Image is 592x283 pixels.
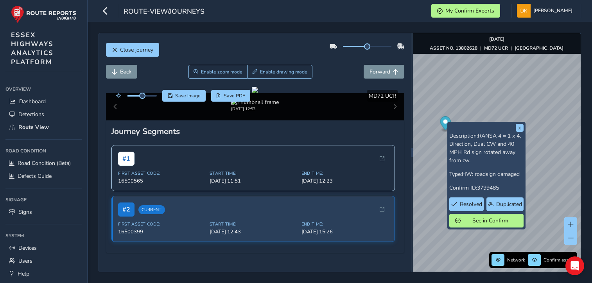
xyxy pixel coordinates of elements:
[301,177,389,184] span: [DATE] 12:23
[484,45,508,51] strong: MD72 UCR
[449,170,524,178] p: Type:
[118,170,205,176] span: First Asset Code:
[210,221,297,227] span: Start Time:
[463,217,518,224] span: See in Confirm
[210,170,297,176] span: Start Time:
[486,197,523,211] button: Duplicated
[11,5,76,23] img: rr logo
[5,145,82,157] div: Road Condition
[260,69,307,75] span: Enable drawing mode
[118,202,135,217] span: # 2
[188,65,248,79] button: Zoom
[210,177,297,184] span: [DATE] 11:51
[18,257,32,265] span: Users
[489,36,504,42] strong: [DATE]
[449,184,524,192] p: Confirm ID:
[224,93,245,99] span: Save PDF
[369,92,396,100] span: MD72 UCR
[111,126,399,137] div: Journey Segments
[138,205,165,214] span: Current
[449,132,524,165] p: Description:
[18,172,52,180] span: Defects Guide
[440,116,450,133] div: Map marker
[18,124,49,131] span: Route View
[460,201,482,208] span: Resolved
[449,197,484,211] button: Resolved
[5,242,82,254] a: Devices
[517,4,575,18] button: [PERSON_NAME]
[431,4,500,18] button: My Confirm Exports
[496,201,522,208] span: Duplicated
[118,221,205,227] span: First Asset Code:
[120,68,131,75] span: Back
[5,206,82,219] a: Signs
[5,267,82,280] a: Help
[565,256,584,275] div: Open Intercom Messenger
[106,43,159,57] button: Close journey
[5,254,82,267] a: Users
[5,121,82,134] a: Route View
[477,184,499,192] span: 3799485
[5,170,82,183] a: Defects Guide
[462,170,520,178] span: HW: roadsign damaged
[533,4,572,18] span: [PERSON_NAME]
[364,65,404,79] button: Forward
[120,46,153,54] span: Close journey
[5,194,82,206] div: Signage
[18,111,44,118] span: Detections
[5,95,82,108] a: Dashboard
[301,170,389,176] span: End Time:
[201,69,242,75] span: Enable zoom mode
[118,228,205,235] span: 16500399
[106,65,137,79] button: Back
[231,99,279,106] img: Thumbnail frame
[211,90,251,102] button: PDF
[11,30,54,66] span: ESSEX HIGHWAYS ANALYTICS PLATFORM
[210,228,297,235] span: [DATE] 12:43
[445,7,494,14] span: My Confirm Exports
[18,244,37,252] span: Devices
[118,152,135,166] span: # 1
[515,45,563,51] strong: [GEOGRAPHIC_DATA]
[5,157,82,170] a: Road Condition (Beta)
[19,98,46,105] span: Dashboard
[430,45,477,51] strong: ASSET NO. 13802628
[516,124,524,132] button: x
[175,93,201,99] span: Save image
[231,106,279,112] div: [DATE] 12:53
[5,83,82,95] div: Overview
[247,65,312,79] button: Draw
[430,45,563,51] div: | |
[301,228,389,235] span: [DATE] 15:26
[5,108,82,121] a: Detections
[5,230,82,242] div: System
[18,159,71,167] span: Road Condition (Beta)
[449,132,521,164] span: RANSA 4 = 1 x 4, Direction, Dual CW and 40 MPH Rd sign rotated away from cw.
[162,90,206,102] button: Save
[370,68,390,75] span: Forward
[301,221,389,227] span: End Time:
[118,177,205,184] span: 16500565
[507,257,525,263] span: Network
[544,257,575,263] span: Confirm assets
[517,4,531,18] img: diamond-layout
[18,208,32,216] span: Signs
[124,7,205,18] span: route-view/journeys
[449,214,524,227] button: See in Confirm
[18,270,29,278] span: Help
